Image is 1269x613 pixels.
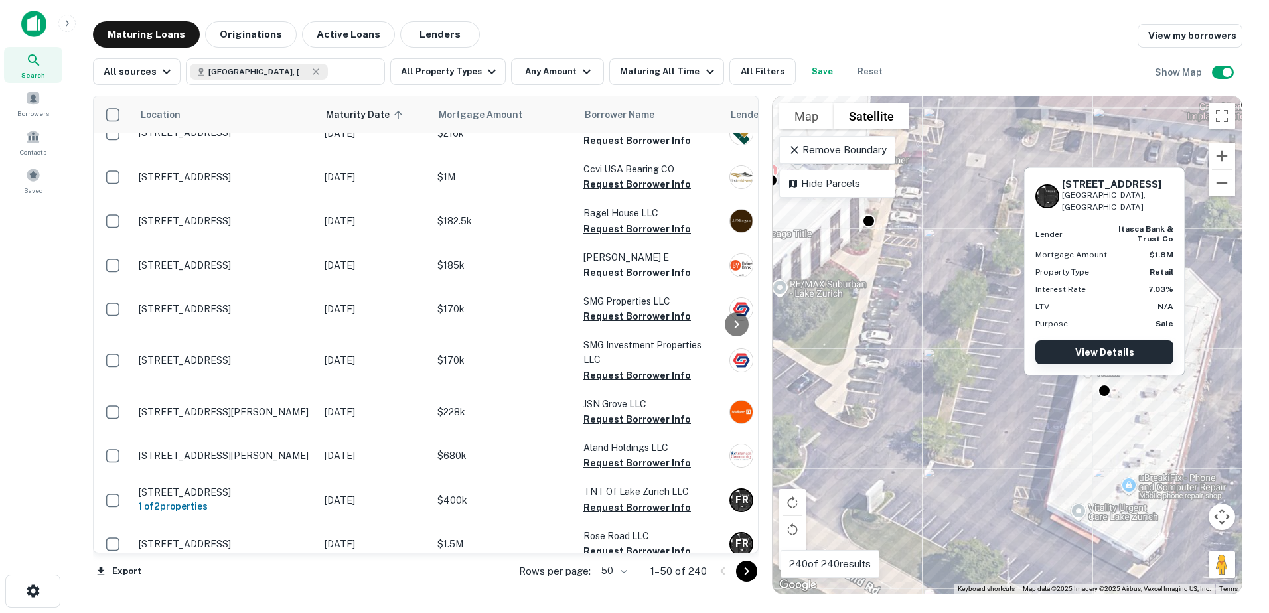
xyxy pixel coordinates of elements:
[1062,178,1173,190] h6: [STREET_ADDRESS]
[779,516,806,543] button: Rotate map counterclockwise
[437,353,570,368] p: $170k
[325,493,424,508] p: [DATE]
[93,561,145,581] button: Export
[583,294,716,308] p: SMG Properties LLC
[437,405,570,419] p: $228k
[789,556,871,572] p: 240 of 240 results
[583,543,691,559] button: Request Borrower Info
[1035,283,1086,295] p: Interest Rate
[139,486,311,498] p: [STREET_ADDRESS]
[20,147,46,157] span: Contacts
[583,250,716,265] p: [PERSON_NAME] E
[139,406,311,418] p: [STREET_ADDRESS][PERSON_NAME]
[1150,250,1173,259] strong: $1.8M
[1157,302,1173,311] strong: N/A
[511,58,604,85] button: Any Amount
[93,21,200,48] button: Maturing Loans
[583,411,691,427] button: Request Borrower Info
[139,538,311,550] p: [STREET_ADDRESS]
[1150,267,1173,277] strong: Retail
[4,124,62,160] a: Contacts
[583,455,691,471] button: Request Borrower Info
[773,96,1242,594] div: 0 0
[1203,507,1269,571] iframe: Chat Widget
[583,500,691,515] button: Request Borrower Info
[208,66,308,78] span: [GEOGRAPHIC_DATA], [GEOGRAPHIC_DATA], [GEOGRAPHIC_DATA]
[400,21,480,48] button: Lenders
[849,58,891,85] button: Reset
[1156,319,1173,328] strong: Sale
[437,170,570,184] p: $1M
[439,107,540,123] span: Mortgage Amount
[583,221,691,237] button: Request Borrower Info
[1035,228,1063,240] p: Lender
[1209,170,1235,196] button: Zoom out
[437,448,570,463] p: $680k
[609,58,723,85] button: Maturing All Time
[17,108,49,119] span: Borrowers
[583,484,716,499] p: TNT Of Lake Zurich LLC
[104,64,175,80] div: All sources
[779,543,806,570] button: Tilt map
[93,58,181,85] button: All sources
[519,563,591,579] p: Rows per page:
[620,64,717,80] div: Maturing All Time
[650,563,707,579] p: 1–50 of 240
[1209,103,1235,129] button: Toggle fullscreen view
[1023,585,1211,592] span: Map data ©2025 Imagery ©2025 Airbus, Vexcel Imaging US, Inc.
[4,86,62,121] a: Borrowers
[437,302,570,316] p: $170k
[139,171,311,183] p: [STREET_ADDRESS]
[139,499,311,513] h6: 1 of 2 properties
[729,58,796,85] button: All Filters
[437,493,570,508] p: $400k
[585,107,654,123] span: Borrower Name
[205,21,297,48] button: Originations
[801,58,844,85] button: Save your search to get updates of matches that match your search criteria.
[325,302,424,316] p: [DATE]
[1035,266,1089,278] p: Property Type
[431,96,577,133] th: Mortgage Amount
[325,448,424,463] p: [DATE]
[736,561,757,582] button: Go to next page
[325,258,424,273] p: [DATE]
[583,308,691,324] button: Request Borrower Info
[776,577,820,594] img: Google
[1209,504,1235,530] button: Map camera controls
[325,214,424,228] p: [DATE]
[21,11,46,37] img: capitalize-icon.png
[4,47,62,83] div: Search
[1219,585,1238,592] a: Terms
[1035,318,1068,330] p: Purpose
[132,96,318,133] th: Location
[1148,285,1173,294] strong: 7.03%
[776,577,820,594] a: Open this area in Google Maps (opens a new window)
[1118,224,1173,243] strong: itasca bank & trust co
[139,450,311,462] p: [STREET_ADDRESS][PERSON_NAME]
[139,303,311,315] p: [STREET_ADDRESS]
[583,133,691,149] button: Request Borrower Info
[1062,189,1173,214] p: [GEOGRAPHIC_DATA], [GEOGRAPHIC_DATA]
[583,162,716,176] p: Ccvi USA Bearing CO
[788,176,887,192] p: Hide Parcels
[583,206,716,220] p: Bagel House LLC
[583,368,691,383] button: Request Borrower Info
[1138,24,1242,48] a: View my borrowers
[4,163,62,198] a: Saved
[834,103,909,129] button: Show satellite imagery
[583,176,691,192] button: Request Borrower Info
[583,397,716,411] p: JSN Grove LLC
[139,215,311,227] p: [STREET_ADDRESS]
[577,96,723,133] th: Borrower Name
[958,584,1015,594] button: Keyboard shortcuts
[302,21,395,48] button: Active Loans
[24,185,43,196] span: Saved
[325,405,424,419] p: [DATE]
[325,537,424,551] p: [DATE]
[326,107,407,123] span: Maturity Date
[390,58,506,85] button: All Property Types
